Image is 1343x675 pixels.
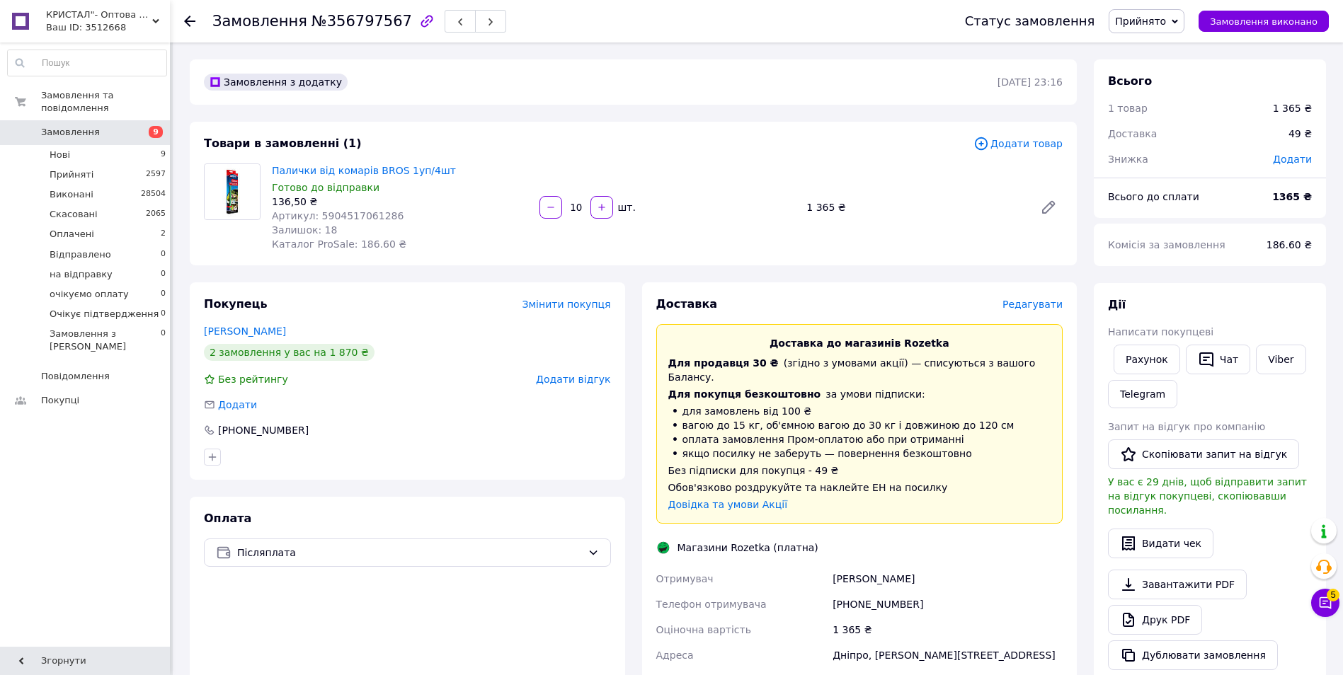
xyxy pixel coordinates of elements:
span: Редагувати [1002,299,1063,310]
a: Друк PDF [1108,605,1202,635]
div: (згідно з умовами акції) — списуються з вашого Балансу. [668,356,1051,384]
span: Для продавця 30 ₴ [668,357,779,369]
span: 0 [161,248,166,261]
span: 0 [161,308,166,321]
span: Скасовані [50,208,98,221]
span: Доставка [1108,128,1157,139]
span: 0 [161,328,166,353]
span: Нові [50,149,70,161]
span: Замовлення [212,13,307,30]
span: Додати відгук [536,374,610,385]
a: Viber [1256,345,1305,374]
li: вагою до 15 кг, об'ємною вагою до 30 кг і довжиною до 120 см [668,418,1051,432]
span: КРИСТАЛ"- Оптова та розрібна торгівля одноразовим посудом,товарами санітарно-побутового призначення [46,8,152,21]
span: Артикул: 5904517061286 [272,210,404,221]
span: Доставка до магазинів Rozetka [770,337,949,349]
span: 9 [149,126,163,138]
span: Змінити покупця [522,299,611,310]
span: Без рейтингу [218,374,288,385]
button: Чат [1186,345,1250,374]
span: Отримувач [656,573,714,584]
button: Чат з покупцем5 [1311,589,1339,617]
span: Покупці [41,394,79,407]
a: Довідка та умови Акції [668,499,788,510]
span: Оплата [204,512,251,525]
div: за умови підписки: [668,387,1051,401]
div: Магазини Rozetka (платна) [674,541,822,555]
b: 1365 ₴ [1272,191,1312,202]
div: 49 ₴ [1280,118,1320,149]
li: для замовлень від 100 ₴ [668,404,1051,418]
input: Пошук [8,50,166,76]
span: Прийнято [1115,16,1166,27]
div: [PHONE_NUMBER] [830,592,1065,617]
div: Дніпро, [PERSON_NAME][STREET_ADDRESS] [830,642,1065,668]
div: Статус замовлення [965,14,1095,28]
button: Рахунок [1114,345,1180,374]
span: 2597 [146,168,166,181]
time: [DATE] 23:16 [998,76,1063,88]
span: Додати товар [973,136,1063,151]
span: Адреса [656,650,694,661]
span: Комісія за замовлення [1108,239,1225,250]
button: Замовлення виконано [1199,11,1329,32]
span: Виконані [50,188,93,201]
li: оплата замовлення Пром-оплатою або при отриманні [668,432,1051,446]
div: Без підписки для покупця - 49 ₴ [668,463,1051,478]
span: Оплачені [50,228,94,241]
span: Замовлення та повідомлення [41,89,170,115]
span: Очікує підтвердження [50,308,159,321]
li: якщо посилку не заберуть — повернення безкоштовно [668,446,1051,461]
span: 0 [161,268,166,281]
div: 2 замовлення у вас на 1 870 ₴ [204,344,375,361]
span: 0 [161,288,166,301]
a: [PERSON_NAME] [204,325,286,337]
span: Всього [1108,74,1152,88]
img: Палички від комарів BROS 1уп/4шт [205,164,260,219]
div: 1 365 ₴ [1273,101,1312,115]
a: Палички від комарів BROS 1уп/4шт [272,165,456,176]
span: Післяплата [237,545,582,560]
span: Додати [218,399,257,410]
span: Каталог ProSale: 186.60 ₴ [272,238,406,250]
span: Написати покупцеві [1108,326,1213,337]
div: 1 365 ₴ [801,197,1029,217]
a: Редагувати [1034,193,1063,221]
span: Доставка [656,297,718,311]
div: Ваш ID: 3512668 [46,21,170,34]
span: Знижка [1108,154,1148,165]
span: Відправлено [50,248,111,261]
span: Телефон отримувача [656,599,767,610]
span: 2 [161,228,166,241]
div: 1 365 ₴ [830,617,1065,642]
span: Готово до відправки [272,182,379,193]
span: Додати [1273,154,1312,165]
span: 28504 [141,188,166,201]
a: Завантажити PDF [1108,570,1247,599]
span: Повідомлення [41,370,110,383]
div: Замовлення з додатку [204,74,348,91]
span: №356797567 [312,13,412,30]
button: Дублювати замовлення [1108,640,1278,670]
span: Товари в замовленні (1) [204,137,362,150]
span: Дії [1108,298,1126,311]
span: 1 товар [1108,103,1148,114]
span: У вас є 29 днів, щоб відправити запит на відгук покупцеві, скопіювавши посилання. [1108,476,1307,516]
div: [PERSON_NAME] [830,566,1065,592]
span: 9 [161,149,166,161]
span: Запит на відгук про компанію [1108,421,1265,432]
span: Залишок: 18 [272,224,337,236]
a: Telegram [1108,380,1177,408]
div: Обов'язково роздрукуйте та наклейте ЕН на посилку [668,480,1051,495]
div: Повернутися назад [184,14,195,28]
span: Замовлення виконано [1210,16,1318,27]
div: 136,50 ₴ [272,195,528,209]
span: Оціночна вартість [656,624,751,635]
span: 186.60 ₴ [1267,239,1312,250]
span: Для покупця безкоштовно [668,388,821,400]
span: Покупець [204,297,268,311]
span: Замовлення [41,126,100,139]
div: шт. [615,200,637,214]
span: Всього до сплати [1108,191,1199,202]
span: очікуємо оплату [50,288,129,301]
